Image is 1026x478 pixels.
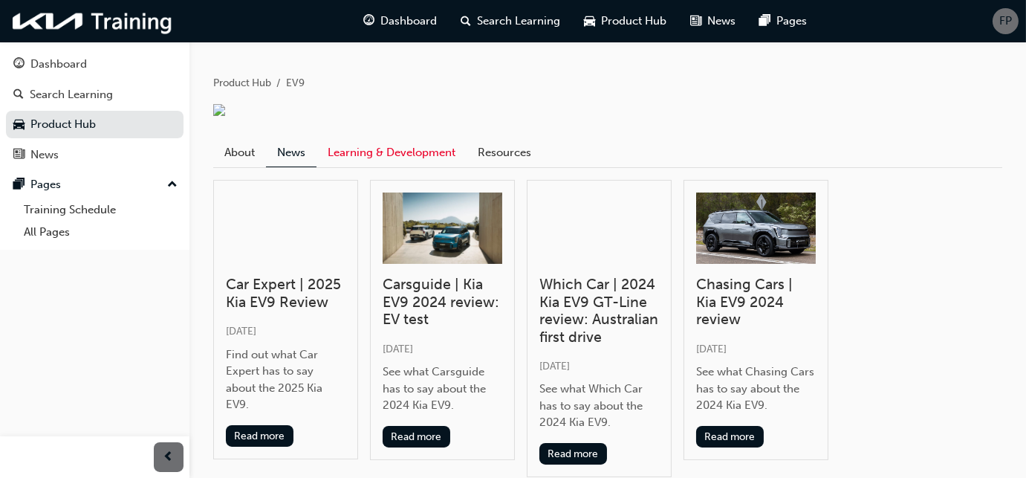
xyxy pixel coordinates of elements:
[573,6,679,36] a: car-iconProduct Hub
[684,180,828,460] a: Chasing Cars | Kia EV9 2024 review[DATE]See what Chasing Cars has to say about the 2024 Kia EV9.R...
[226,346,345,413] div: Find out what Car Expert has to say about the 2025 Kia EV9.
[539,276,659,346] h3: Which Car | 2024 Kia EV9 GT-Line review: Australian first drive
[6,171,184,198] button: Pages
[30,176,61,193] div: Pages
[383,364,502,414] div: See what Carsguide has to say about the 2024 Kia EV9.
[18,198,184,222] a: Training Schedule
[760,12,771,30] span: pages-icon
[167,175,178,195] span: up-icon
[6,141,184,169] a: News
[539,381,659,431] div: See what Which Car has to say about the 2024 Kia EV9.
[213,104,225,116] img: e3d2071f-cfde-4d86-8a34-669c67e7c36b.png
[13,88,24,102] span: search-icon
[993,8,1019,34] button: FP
[213,77,271,89] a: Product Hub
[696,426,764,448] button: Read more
[30,56,87,73] div: Dashboard
[13,149,25,162] span: news-icon
[352,6,449,36] a: guage-iconDashboard
[13,178,25,192] span: pages-icon
[7,6,178,36] img: kia-training
[30,86,113,103] div: Search Learning
[213,138,266,167] a: About
[696,276,816,328] h3: Chasing Cars | Kia EV9 2024 review
[696,343,727,355] span: [DATE]
[6,81,184,109] a: Search Learning
[6,51,184,78] a: Dashboard
[316,138,467,167] a: Learning & Development
[364,12,375,30] span: guage-icon
[585,12,596,30] span: car-icon
[539,443,607,465] button: Read more
[6,48,184,171] button: DashboardSearch LearningProduct HubNews
[383,276,502,328] h3: Carsguide | Kia EV9 2024 review: EV test
[18,221,184,244] a: All Pages
[539,360,570,372] span: [DATE]
[13,118,25,132] span: car-icon
[478,13,561,30] span: Search Learning
[527,180,672,477] a: Which Car | 2024 Kia EV9 GT-Line review: Australian first drive[DATE]See what Which Car has to sa...
[286,75,305,92] li: EV9
[383,426,450,448] button: Read more
[679,6,748,36] a: news-iconNews
[163,448,175,467] span: prev-icon
[691,12,702,30] span: news-icon
[602,13,667,30] span: Product Hub
[461,12,472,30] span: search-icon
[213,180,358,459] a: Car Expert | 2025 Kia EV9 Review[DATE]Find out what Car Expert has to say about the 2025 Kia EV9....
[381,13,438,30] span: Dashboard
[30,146,59,164] div: News
[777,13,808,30] span: Pages
[226,425,293,447] button: Read more
[708,13,736,30] span: News
[266,138,316,167] a: News
[13,58,25,71] span: guage-icon
[467,138,542,167] a: Resources
[383,343,413,355] span: [DATE]
[370,180,515,460] a: Carsguide | Kia EV9 2024 review: EV test[DATE]See what Carsguide has to say about the 2024 Kia EV...
[999,13,1012,30] span: FP
[449,6,573,36] a: search-iconSearch Learning
[226,276,345,311] h3: Car Expert | 2025 Kia EV9 Review
[226,325,256,337] span: [DATE]
[6,111,184,138] a: Product Hub
[748,6,819,36] a: pages-iconPages
[696,364,816,414] div: See what Chasing Cars has to say about the 2024 Kia EV9.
